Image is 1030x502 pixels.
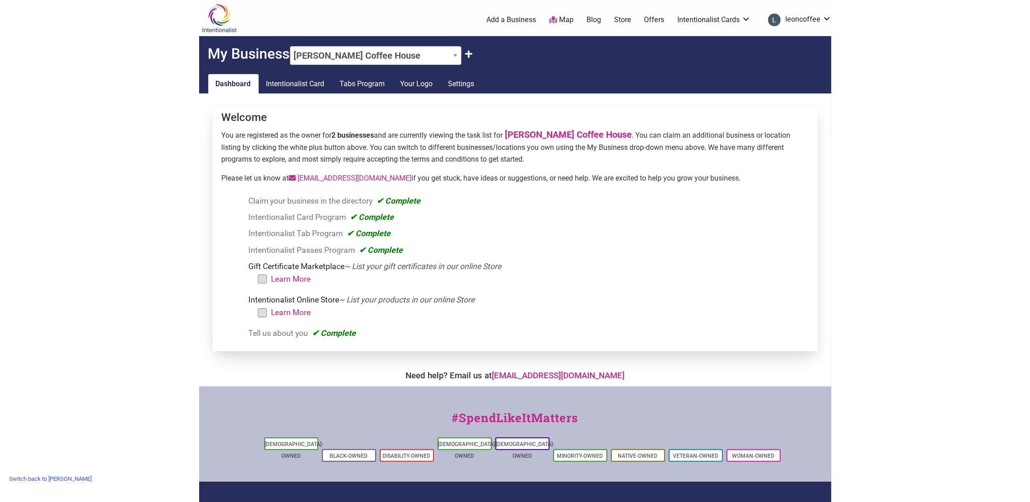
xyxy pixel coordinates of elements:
[673,453,718,459] a: Veteran-Owned
[614,15,631,25] a: Store
[644,15,665,25] a: Offers
[587,15,601,25] a: Blog
[5,472,96,486] a: Switch back to [PERSON_NAME]
[505,129,632,140] a: [PERSON_NAME] Coffee House
[208,74,259,94] a: Dashboard
[557,453,603,459] a: Minority-Owned
[222,127,809,165] p: You are registered as the owner for and are currently viewing the task list for . You can claim a...
[222,172,809,184] p: Please let us know at if you get stuck, have ideas or suggestions, or need help. We are excited t...
[332,74,393,94] a: Tabs Program
[465,45,473,62] button: Claim Another
[249,195,805,207] li: Claim your business in the directory
[492,371,625,381] a: [EMAIL_ADDRESS][DOMAIN_NAME]
[345,262,502,271] em: ~ List your gift certificates in our online Store
[438,441,497,459] a: [DEMOGRAPHIC_DATA]-Owned
[259,74,332,94] a: Intentionalist Card
[549,15,573,25] a: Map
[618,453,658,459] a: Native-Owned
[332,131,374,139] strong: 2 businesses
[249,211,805,223] li: Intentionalist Card Program
[204,369,827,382] div: Need help? Email us at
[265,441,324,459] a: [DEMOGRAPHIC_DATA]-Owned
[732,453,775,459] a: Woman-Owned
[764,12,831,28] a: leoncoffee
[383,453,431,459] a: Disability-Owned
[198,4,241,33] img: Intentionalist
[199,36,831,65] h2: My Business
[249,327,805,339] li: Tell us about you
[249,244,805,256] li: Intentionalist Passes Program
[271,308,311,317] a: Learn More
[393,74,441,94] a: Your Logo
[249,293,805,323] li: Intentionalist Online Store
[496,441,555,459] a: [DEMOGRAPHIC_DATA]-Owned
[199,409,831,436] div: #SpendLikeItMatters
[441,74,482,94] a: Settings
[340,295,475,304] em: ~ List your products in our online Store
[249,227,805,240] li: Intentionalist Tab Program
[289,174,412,182] a: [EMAIL_ADDRESS][DOMAIN_NAME]
[330,453,368,459] a: Black-Owned
[271,274,311,284] a: Learn More
[249,260,805,290] li: Gift Certificate Marketplace
[486,15,536,25] a: Add a Business
[677,15,750,25] a: Intentionalist Cards
[222,111,809,124] h4: Welcome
